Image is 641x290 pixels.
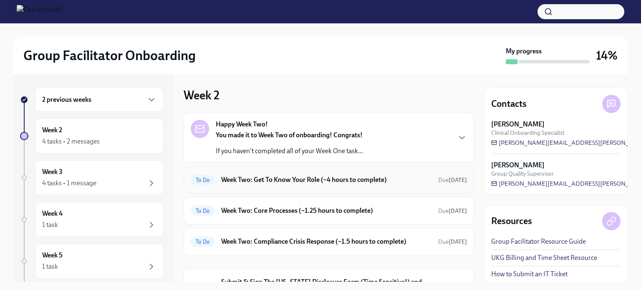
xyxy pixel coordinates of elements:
[438,238,467,245] span: Due
[438,177,467,184] span: Due
[491,170,554,178] span: Group Quality Supervisor
[221,237,432,246] h6: Week Two: Compliance Crisis Response (~1.5 hours to complete)
[449,238,467,245] strong: [DATE]
[191,235,467,248] a: To DoWeek Two: Compliance Crisis Response (~1.5 hours to complete)Due[DATE]
[42,95,91,104] h6: 2 previous weeks
[42,179,96,188] div: 4 tasks • 1 message
[506,47,542,56] strong: My progress
[216,120,268,129] strong: Happy Week Two!
[438,207,467,214] span: Due
[17,5,63,18] img: CharlieHealth
[491,237,586,246] a: Group Facilitator Resource Guide
[438,176,467,184] span: August 18th, 2025 10:00
[216,146,363,156] p: If you haven't completed all of your Week One task...
[449,177,467,184] strong: [DATE]
[491,215,532,227] h4: Resources
[438,238,467,246] span: August 18th, 2025 10:00
[596,48,618,63] h3: 14%
[449,207,467,214] strong: [DATE]
[191,173,467,187] a: To DoWeek Two: Get To Know Your Role (~4 hours to complete)Due[DATE]
[191,239,215,245] span: To Do
[491,270,568,279] a: How to Submit an IT Ticket
[491,129,565,137] span: Clinical Onboarding Specialist
[20,202,164,237] a: Week 41 task
[42,137,100,146] div: 4 tasks • 2 messages
[42,209,63,218] h6: Week 4
[438,207,467,215] span: August 18th, 2025 10:00
[491,120,545,129] strong: [PERSON_NAME]
[491,98,527,110] h4: Contacts
[20,160,164,195] a: Week 34 tasks • 1 message
[491,253,597,262] a: UKG Billing and Time Sheet Resource
[42,126,62,135] h6: Week 2
[23,47,196,64] h2: Group Facilitator Onboarding
[42,251,63,260] h6: Week 5
[191,208,215,214] span: To Do
[221,206,432,215] h6: Week Two: Core Processes (~1.25 hours to complete)
[184,88,220,103] h3: Week 2
[191,204,467,217] a: To DoWeek Two: Core Processes (~1.25 hours to complete)Due[DATE]
[42,262,58,271] div: 1 task
[42,220,58,229] div: 1 task
[491,161,545,170] strong: [PERSON_NAME]
[216,131,363,139] strong: You made it to Week Two of onboarding! Congrats!
[42,167,63,177] h6: Week 3
[20,244,164,279] a: Week 51 task
[221,175,432,184] h6: Week Two: Get To Know Your Role (~4 hours to complete)
[35,88,164,112] div: 2 previous weeks
[191,177,215,183] span: To Do
[20,119,164,154] a: Week 24 tasks • 2 messages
